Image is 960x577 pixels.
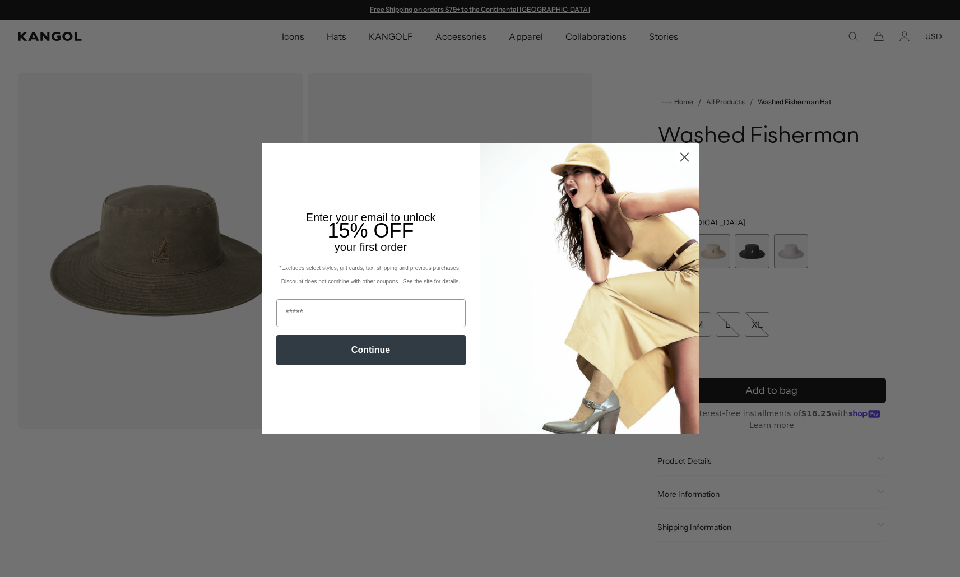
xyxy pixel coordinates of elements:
input: Email [276,299,466,327]
button: Close dialog [675,147,694,167]
img: 93be19ad-e773-4382-80b9-c9d740c9197f.jpeg [480,143,699,434]
span: *Excludes select styles, gift cards, tax, shipping and previous purchases. Discount does not comb... [279,265,462,285]
span: your first order [335,241,407,253]
button: Continue [276,335,466,365]
span: Enter your email to unlock [306,211,436,224]
span: 15% OFF [327,219,414,242]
